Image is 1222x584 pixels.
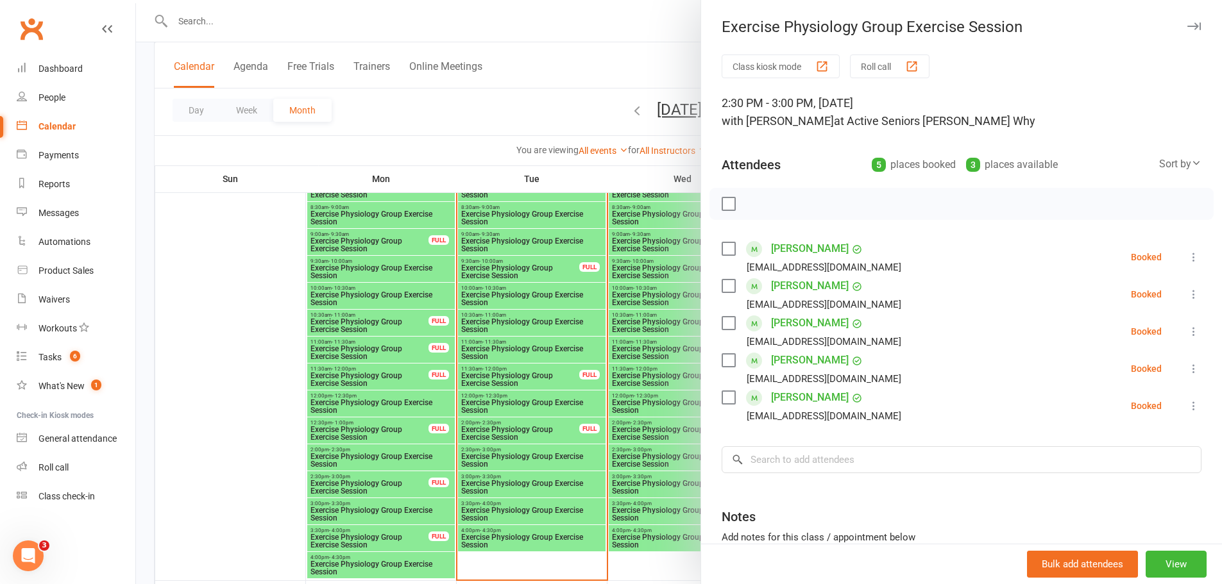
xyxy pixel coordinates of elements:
[834,114,1035,128] span: at Active Seniors [PERSON_NAME] Why
[966,158,980,172] div: 3
[70,351,80,362] span: 6
[17,199,135,228] a: Messages
[17,112,135,141] a: Calendar
[17,170,135,199] a: Reports
[722,446,1201,473] input: Search to add attendees
[17,482,135,511] a: Class kiosk mode
[1027,551,1138,578] button: Bulk add attendees
[38,352,62,362] div: Tasks
[1131,401,1162,410] div: Booked
[38,462,69,472] div: Roll call
[1159,156,1201,172] div: Sort by
[17,228,135,256] a: Automations
[38,63,83,74] div: Dashboard
[1131,290,1162,299] div: Booked
[722,94,1201,130] div: 2:30 PM - 3:00 PM, [DATE]
[38,92,65,103] div: People
[17,83,135,112] a: People
[872,156,956,174] div: places booked
[38,150,79,160] div: Payments
[39,540,49,551] span: 3
[771,387,849,408] a: [PERSON_NAME]
[747,408,901,424] div: [EMAIL_ADDRESS][DOMAIN_NAME]
[17,285,135,314] a: Waivers
[722,508,756,526] div: Notes
[38,491,95,501] div: Class check-in
[17,141,135,170] a: Payments
[91,380,101,390] span: 1
[1146,551,1207,578] button: View
[38,323,77,333] div: Workouts
[38,381,85,391] div: What's New
[722,156,781,174] div: Attendees
[966,156,1058,174] div: places available
[38,121,76,131] div: Calendar
[15,13,47,45] a: Clubworx
[747,333,901,350] div: [EMAIL_ADDRESS][DOMAIN_NAME]
[17,424,135,453] a: General attendance kiosk mode
[722,114,834,128] span: with [PERSON_NAME]
[747,371,901,387] div: [EMAIL_ADDRESS][DOMAIN_NAME]
[38,179,70,189] div: Reports
[38,294,70,305] div: Waivers
[17,343,135,372] a: Tasks 6
[771,350,849,371] a: [PERSON_NAME]
[17,54,135,83] a: Dashboard
[1131,327,1162,336] div: Booked
[771,276,849,296] a: [PERSON_NAME]
[701,18,1222,36] div: Exercise Physiology Group Exercise Session
[850,54,929,78] button: Roll call
[872,158,886,172] div: 5
[17,314,135,343] a: Workouts
[38,208,79,218] div: Messages
[1131,364,1162,373] div: Booked
[747,259,901,276] div: [EMAIL_ADDRESS][DOMAIN_NAME]
[722,54,840,78] button: Class kiosk mode
[771,238,849,259] a: [PERSON_NAME]
[38,237,90,247] div: Automations
[17,453,135,482] a: Roll call
[771,313,849,333] a: [PERSON_NAME]
[17,256,135,285] a: Product Sales
[38,265,94,276] div: Product Sales
[1131,253,1162,262] div: Booked
[13,540,44,571] iframe: Intercom live chat
[17,372,135,401] a: What's New1
[722,530,1201,545] div: Add notes for this class / appointment below
[38,433,117,444] div: General attendance
[747,296,901,313] div: [EMAIL_ADDRESS][DOMAIN_NAME]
